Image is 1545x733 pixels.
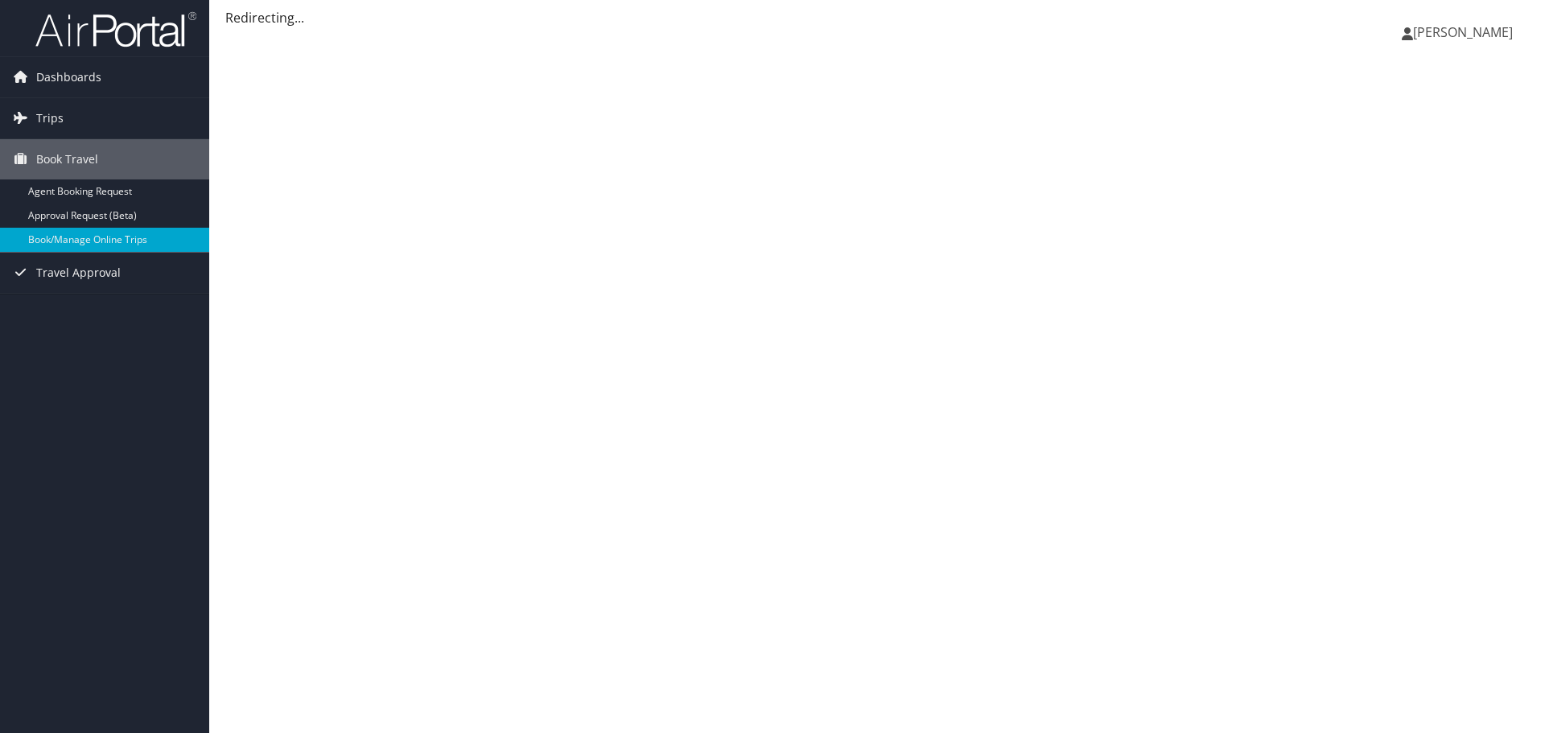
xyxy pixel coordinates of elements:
[36,98,64,138] span: Trips
[225,8,1529,27] div: Redirecting...
[1413,23,1513,41] span: [PERSON_NAME]
[36,253,121,293] span: Travel Approval
[36,139,98,179] span: Book Travel
[35,10,196,48] img: airportal-logo.png
[1402,8,1529,56] a: [PERSON_NAME]
[36,57,101,97] span: Dashboards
